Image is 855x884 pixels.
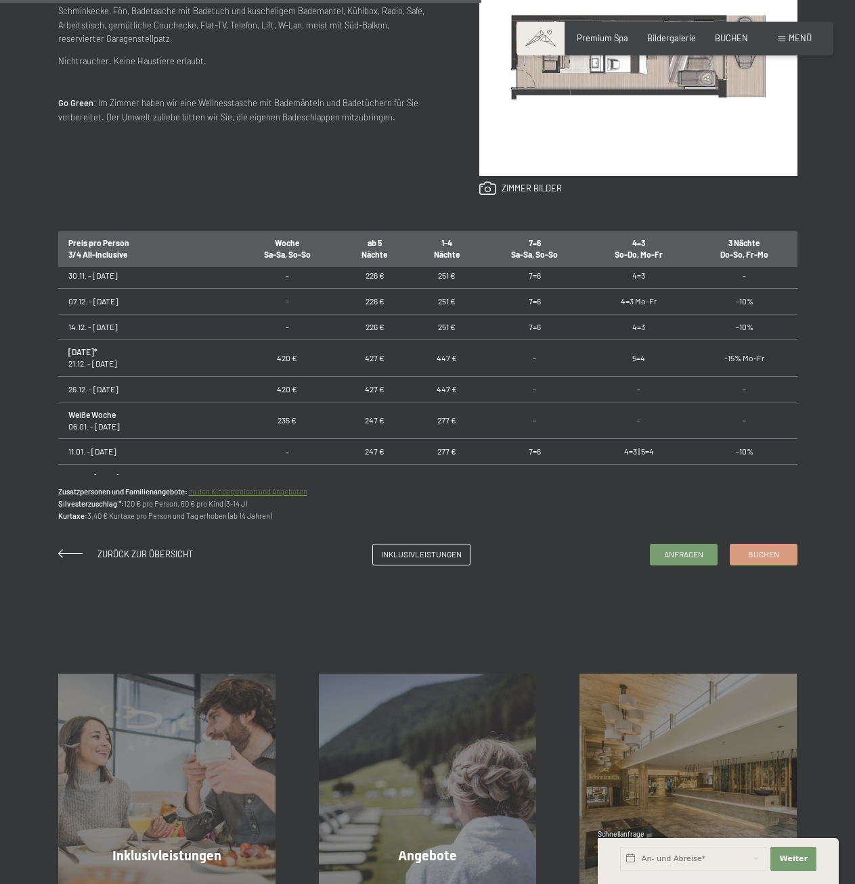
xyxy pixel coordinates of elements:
span: Anfragen [664,549,703,560]
a: Bildergalerie [647,32,696,43]
a: zu den Kinderpreisen und Angeboten [189,487,307,496]
td: 7=6 [483,314,586,340]
td: - [236,439,339,465]
th: 4=3 So-Do, Mo-Fr [586,230,692,267]
td: 21.12. - [DATE] [58,340,236,377]
td: - [236,288,339,314]
strong: Silvesterzuschlag *: [58,499,124,508]
td: 226 € [338,263,410,289]
p: 120 € pro Person, 60 € pro Kind (3-14 J) 3,40 € Kurtaxe pro Person und Tag erhoben (ab 14 Jahren) [58,486,797,522]
td: 25.01. - [DATE] [58,465,236,490]
td: 251 € [411,314,483,340]
td: 251 € [411,263,483,289]
td: 247 € [338,402,410,439]
td: 4=3 | 5=4 [586,439,692,465]
a: Zurück zur Übersicht [58,549,193,559]
a: Buchen [730,544,797,565]
td: 07.12. - [DATE] [58,288,236,314]
th: 1-4 Nächte [411,230,483,267]
span: Zurück zur Übersicht [97,549,193,559]
td: -10% [692,439,797,465]
td: - [692,377,797,402]
td: 277 € [411,439,483,465]
td: - [236,465,339,490]
td: 277 € [411,402,483,439]
a: Premium Spa [577,32,628,43]
strong: Kurtaxe: [58,511,87,520]
td: - [236,263,339,289]
td: 251 € [411,288,483,314]
span: Schnellanfrage [598,830,644,838]
td: 11.01. - [DATE] [58,439,236,465]
td: 247 € [338,439,410,465]
td: 7=6 [483,439,586,465]
p: : Im Zimmer haben wir eine Wellnesstasche mit Bademänteln und Badetüchern für Sie vorbereitet. De... [58,96,436,124]
span: Menü [789,32,812,43]
td: 7=6 [483,263,586,289]
td: 06.01. - [DATE] [58,402,236,439]
th: ab 5 Nächte [338,230,410,267]
td: 7=6 [483,465,586,490]
td: -15% Mo-Fr [692,340,797,377]
a: Inklusivleistungen [373,544,470,565]
td: - [692,263,797,289]
td: 420 € [236,377,339,402]
td: 4=3 [586,314,692,340]
td: 26.12. - [DATE] [58,377,236,402]
td: 447 € [411,377,483,402]
td: - [586,402,692,439]
a: BUCHEN [715,32,748,43]
strong: [DATE]* [68,347,97,356]
button: Weiter [770,847,816,871]
td: - [692,402,797,439]
span: Inklusivleistungen [112,847,221,864]
td: 427 € [338,377,410,402]
th: 7=6 Sa-Sa, So-So [483,230,586,267]
td: - [483,402,586,439]
p: Nichtraucher. Keine Haustiere erlaubt. [58,54,436,68]
td: 14.12. - [DATE] [58,314,236,340]
span: Buchen [748,549,779,560]
th: Woche Sa-Sa, So-So [236,230,339,267]
span: Inklusivleistungen [381,549,462,560]
td: 30.11. - [DATE] [58,263,236,289]
a: Anfragen [651,544,717,565]
td: 226 € [338,314,410,340]
td: 235 € [236,402,339,439]
td: 4=3 [586,263,692,289]
td: - [236,314,339,340]
td: - [586,377,692,402]
th: 3 Nächte Do-So, Fr-Mo [692,230,797,267]
td: - [586,465,692,490]
th: Preis pro Person 3/4 All-Inclusive [58,230,236,267]
td: - [483,340,586,377]
span: Angebote [398,847,457,864]
td: - [692,465,797,490]
td: -10% [692,288,797,314]
td: 447 € [411,340,483,377]
td: 277 € [411,465,483,490]
td: 226 € [338,288,410,314]
td: 5=4 [586,340,692,377]
strong: Go Green [58,97,93,108]
td: 4=3 Mo-Fr [586,288,692,314]
strong: Weiße Woche [68,410,116,419]
td: 247 € [338,465,410,490]
span: Weiter [779,854,808,864]
td: 420 € [236,340,339,377]
td: -10% [692,314,797,340]
td: 7=6 [483,288,586,314]
strong: Zusatzpersonen und Familienangebote: [58,487,188,496]
td: 427 € [338,340,410,377]
td: - [483,377,586,402]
